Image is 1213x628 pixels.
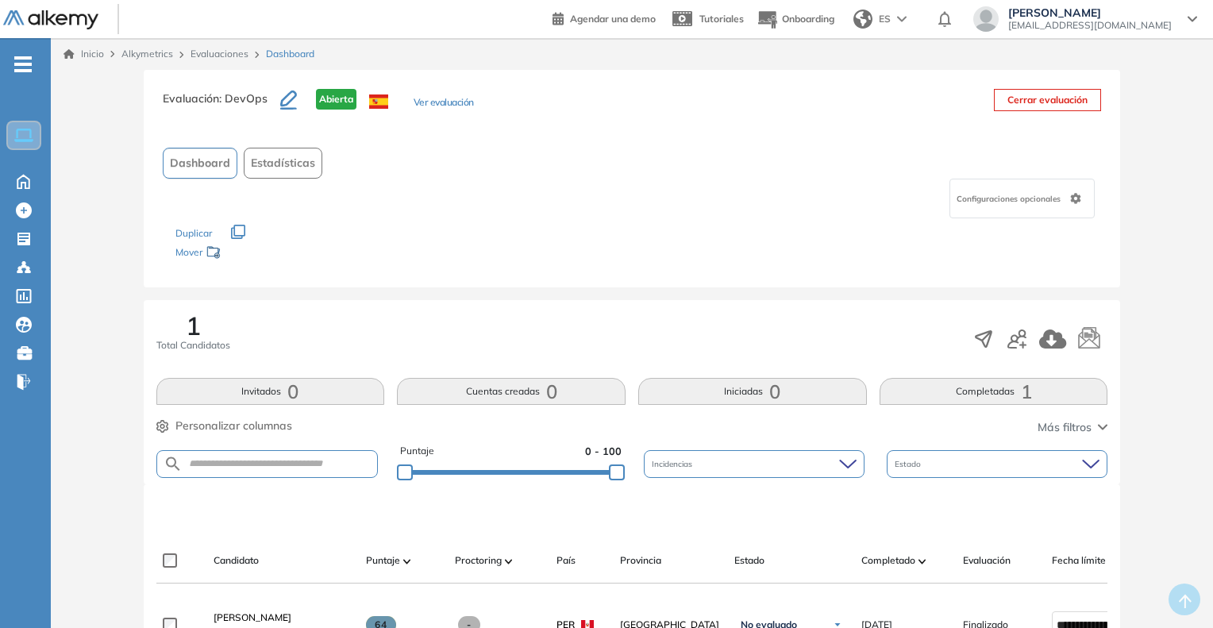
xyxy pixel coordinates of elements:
[14,63,32,66] i: -
[585,444,622,459] span: 0 - 100
[757,2,834,37] button: Onboarding
[156,338,230,353] span: Total Candidatos
[170,155,230,171] span: Dashboard
[734,553,764,568] span: Estado
[897,16,907,22] img: arrow
[455,553,502,568] span: Proctoring
[175,239,334,268] div: Mover
[163,89,280,122] h3: Evaluación
[316,89,356,110] span: Abierta
[918,559,926,564] img: [missing "en.ARROW_ALT" translation]
[403,559,411,564] img: [missing "en.ARROW_ALT" translation]
[994,89,1101,111] button: Cerrar evaluación
[186,313,201,338] span: 1
[556,553,576,568] span: País
[369,94,388,109] img: ESP
[214,553,259,568] span: Candidato
[251,155,315,171] span: Estadísticas
[214,611,353,625] a: [PERSON_NAME]
[853,10,872,29] img: world
[414,95,474,112] button: Ver evaluación
[638,378,867,405] button: Iniciadas0
[214,611,291,623] span: [PERSON_NAME]
[644,450,865,478] div: Incidencias
[163,148,237,179] button: Dashboard
[3,10,98,30] img: Logo
[397,378,626,405] button: Cuentas creadas0
[652,458,695,470] span: Incidencias
[191,48,248,60] a: Evaluaciones
[887,450,1107,478] div: Estado
[880,378,1108,405] button: Completadas1
[64,47,104,61] a: Inicio
[505,559,513,564] img: [missing "en.ARROW_ALT" translation]
[895,458,924,470] span: Estado
[699,13,744,25] span: Tutoriales
[156,418,292,434] button: Personalizar columnas
[175,418,292,434] span: Personalizar columnas
[879,12,891,26] span: ES
[266,47,314,61] span: Dashboard
[949,179,1095,218] div: Configuraciones opcionales
[1038,419,1107,436] button: Más filtros
[1008,6,1172,19] span: [PERSON_NAME]
[1008,19,1172,32] span: [EMAIL_ADDRESS][DOMAIN_NAME]
[1052,553,1106,568] span: Fecha límite
[219,91,268,106] span: : DevOps
[963,553,1011,568] span: Evaluación
[620,553,661,568] span: Provincia
[782,13,834,25] span: Onboarding
[553,8,656,27] a: Agendar una demo
[400,444,434,459] span: Puntaje
[861,553,915,568] span: Completado
[570,13,656,25] span: Agendar una demo
[244,148,322,179] button: Estadísticas
[121,48,173,60] span: Alkymetrics
[164,454,183,474] img: SEARCH_ALT
[156,378,385,405] button: Invitados0
[1038,419,1092,436] span: Más filtros
[957,193,1064,205] span: Configuraciones opcionales
[366,553,400,568] span: Puntaje
[175,227,212,239] span: Duplicar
